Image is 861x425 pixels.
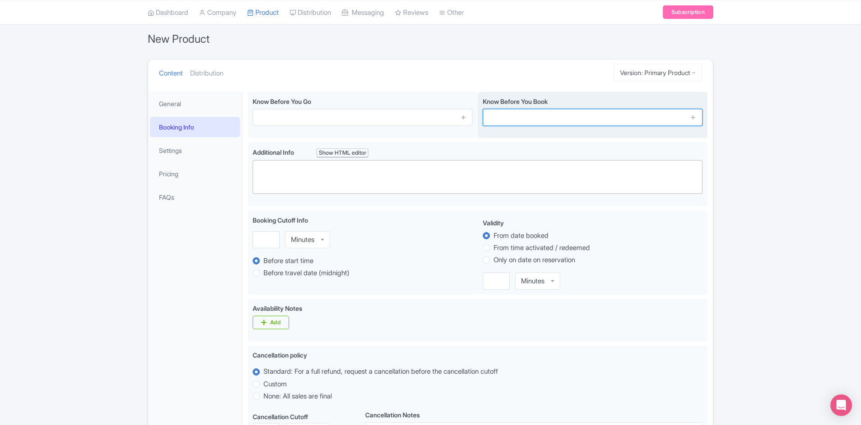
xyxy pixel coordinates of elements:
a: Add [253,316,289,329]
span: Validity [483,219,504,227]
a: Distribution [190,59,223,88]
h1: New Product [148,30,210,48]
span: Know Before You Book [483,98,548,105]
label: Standard: For a full refund, request a cancellation before the cancellation cutoff [263,367,498,377]
a: General [150,94,240,114]
label: From time activated / redeemed [494,243,590,253]
a: Version: Primary Product [614,64,702,81]
label: From date booked [494,231,548,241]
label: Cancellation Cutoff [253,412,308,421]
label: None: All sales are final [263,391,332,402]
a: Booking Info [150,117,240,137]
div: Add [270,319,281,326]
label: Availability Notes [253,304,302,313]
div: Show HTML editor [317,148,368,158]
a: Settings [150,140,240,161]
div: Minutes [521,277,544,285]
label: Before start time [263,256,313,266]
div: Open Intercom Messenger [830,394,852,416]
label: Before travel date (midnight) [263,268,349,278]
div: Minutes [291,236,314,244]
a: FAQs [150,187,240,207]
label: Booking Cutoff Info [253,215,308,225]
span: Know Before You Go [253,98,311,105]
a: Pricing [150,164,240,184]
label: Cancellation Notes [365,410,420,420]
span: Additional Info [253,148,294,156]
label: Only on date on reservation [494,255,575,265]
a: Content [159,59,183,88]
span: Cancellation policy [253,351,307,359]
a: Subscription [663,5,713,19]
label: Custom [263,379,287,389]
